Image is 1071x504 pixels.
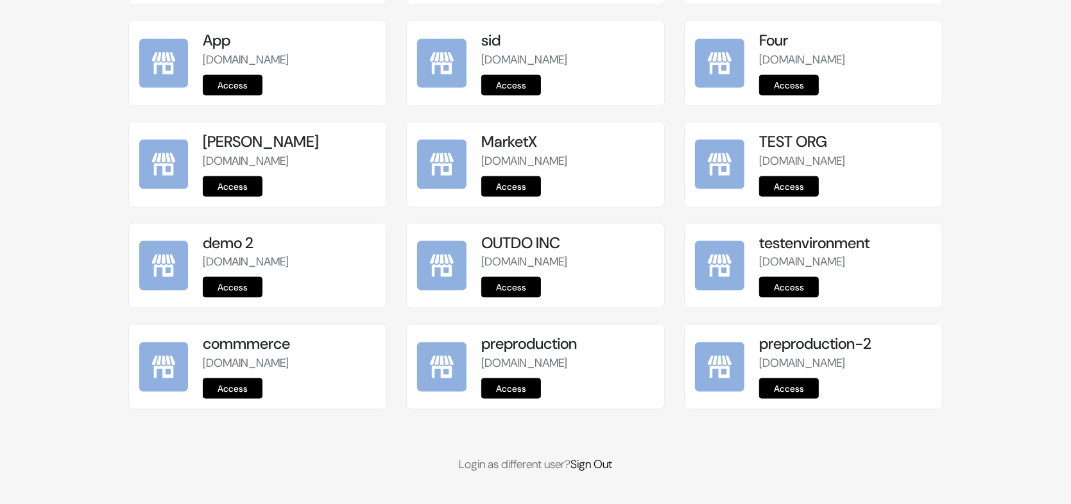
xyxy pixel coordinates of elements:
p: [DOMAIN_NAME] [481,253,654,271]
img: kamal Da [139,140,189,189]
p: Login as different user? [128,456,943,473]
p: [DOMAIN_NAME] [759,51,932,69]
h5: OUTDO INC [481,234,654,253]
img: testenvironment [695,241,744,290]
img: sid [417,39,467,88]
h5: Four [759,31,932,50]
h5: App [203,31,375,50]
p: [DOMAIN_NAME] [481,355,654,372]
p: [DOMAIN_NAME] [481,51,654,69]
a: Access [759,277,819,298]
a: Access [203,277,262,298]
img: MarketX [417,140,467,189]
img: commmerce [139,342,189,392]
p: [DOMAIN_NAME] [203,51,375,69]
a: Access [481,75,541,96]
h5: demo 2 [203,234,375,253]
img: preproduction [417,342,467,392]
a: Access [759,378,819,399]
h5: sid [481,31,654,50]
a: Access [481,378,541,399]
img: OUTDO INC [417,241,467,290]
img: TEST ORG [695,140,744,189]
a: Access [759,75,819,96]
a: Access [481,277,541,298]
img: App [139,39,189,88]
a: Sign Out [570,457,612,472]
p: [DOMAIN_NAME] [759,153,932,170]
a: Access [481,176,541,197]
img: Four [695,39,744,88]
h5: TEST ORG [759,133,932,151]
h5: preproduction [481,335,654,353]
p: [DOMAIN_NAME] [203,253,375,271]
img: preproduction-2 [695,342,744,392]
img: demo 2 [139,241,189,290]
p: [DOMAIN_NAME] [481,153,654,170]
a: Access [203,176,262,197]
p: [DOMAIN_NAME] [759,355,932,372]
h5: MarketX [481,133,654,151]
h5: preproduction-2 [759,335,932,353]
p: [DOMAIN_NAME] [203,153,375,170]
a: Access [203,75,262,96]
h5: testenvironment [759,234,932,253]
a: Access [759,176,819,197]
h5: commmerce [203,335,375,353]
a: Access [203,378,262,399]
h5: [PERSON_NAME] [203,133,375,151]
p: [DOMAIN_NAME] [203,355,375,372]
p: [DOMAIN_NAME] [759,253,932,271]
